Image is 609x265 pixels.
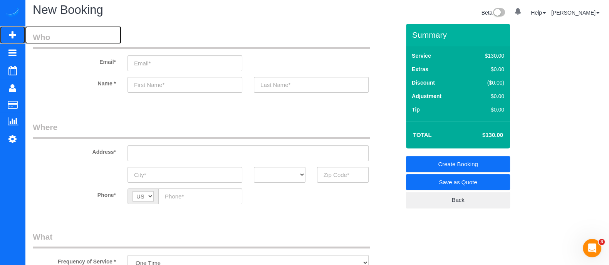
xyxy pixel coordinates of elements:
label: Adjustment [412,92,441,100]
div: $0.00 [468,92,504,100]
div: $0.00 [468,65,504,73]
span: 3 [599,239,605,245]
label: Name * [27,77,122,87]
a: [PERSON_NAME] [551,10,599,16]
label: Service [412,52,431,60]
iframe: Intercom live chat [583,239,601,257]
label: Email* [27,55,122,66]
legend: Who [33,32,370,49]
label: Address* [27,145,122,156]
h4: $130.00 [459,132,503,138]
label: Discount [412,79,435,87]
img: Automaid Logo [5,8,20,18]
h3: Summary [412,30,506,39]
strong: Total [413,132,432,138]
label: Phone* [27,188,122,199]
input: Zip Code* [317,167,369,183]
img: New interface [492,8,505,18]
label: Tip [412,106,420,113]
input: Email* [128,55,242,71]
div: ($0.00) [468,79,504,87]
a: Beta [481,10,505,16]
input: City* [128,167,242,183]
a: Help [531,10,546,16]
a: Create Booking [406,156,510,172]
input: Phone* [158,188,242,204]
legend: What [33,231,370,248]
legend: Where [33,122,370,139]
input: Last Name* [254,77,369,93]
div: $130.00 [468,52,504,60]
input: First Name* [128,77,242,93]
a: Back [406,192,510,208]
label: Extras [412,65,428,73]
span: New Booking [33,3,103,17]
div: $0.00 [468,106,504,113]
a: Save as Quote [406,174,510,190]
